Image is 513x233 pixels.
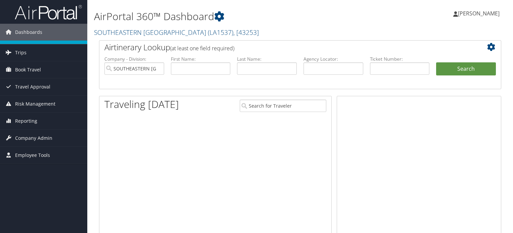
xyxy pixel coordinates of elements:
[15,113,37,129] span: Reporting
[240,100,326,112] input: Search for Traveler
[15,44,27,61] span: Trips
[15,4,82,20] img: airportal-logo.png
[94,9,369,23] h1: AirPortal 360™ Dashboard
[104,56,164,62] label: Company - Division:
[370,56,430,62] label: Ticket Number:
[453,3,506,23] a: [PERSON_NAME]
[436,62,496,76] button: Search
[208,28,233,37] span: ( LA1537 )
[104,97,179,111] h1: Traveling [DATE]
[237,56,297,62] label: Last Name:
[458,10,500,17] span: [PERSON_NAME]
[233,28,259,37] span: , [ 43253 ]
[104,42,462,53] h2: Airtinerary Lookup
[15,130,52,147] span: Company Admin
[170,45,234,52] span: (at least one field required)
[15,24,42,41] span: Dashboards
[94,28,259,37] a: SOUTHEASTERN [GEOGRAPHIC_DATA]
[171,56,231,62] label: First Name:
[15,78,50,95] span: Travel Approval
[15,147,50,164] span: Employee Tools
[304,56,363,62] label: Agency Locator:
[15,96,55,112] span: Risk Management
[15,61,41,78] span: Book Travel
